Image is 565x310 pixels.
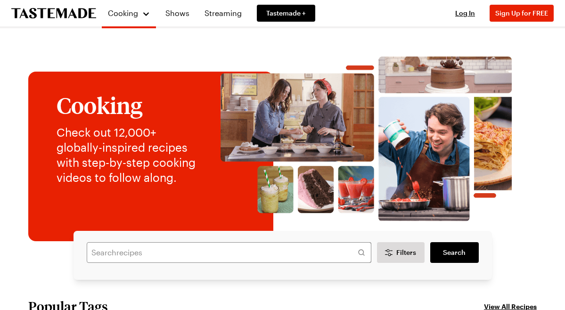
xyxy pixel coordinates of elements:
p: Check out 12,000+ globally-inspired recipes with step-by-step cooking videos to follow along. [57,125,196,185]
span: Sign Up for FREE [495,9,548,17]
h1: Cooking [57,93,196,117]
span: Cooking [108,8,138,17]
span: Filters [396,248,416,257]
img: Explore recipes [205,57,527,221]
button: Sign Up for FREE [490,5,554,22]
span: Tastemade + [266,8,306,18]
button: Desktop filters [377,242,425,263]
span: Log In [455,9,475,17]
button: Log In [446,8,484,18]
a: To Tastemade Home Page [11,8,96,19]
span: Search [443,248,466,257]
a: filters [430,242,478,263]
a: Tastemade + [257,5,315,22]
button: Cooking [107,4,150,23]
